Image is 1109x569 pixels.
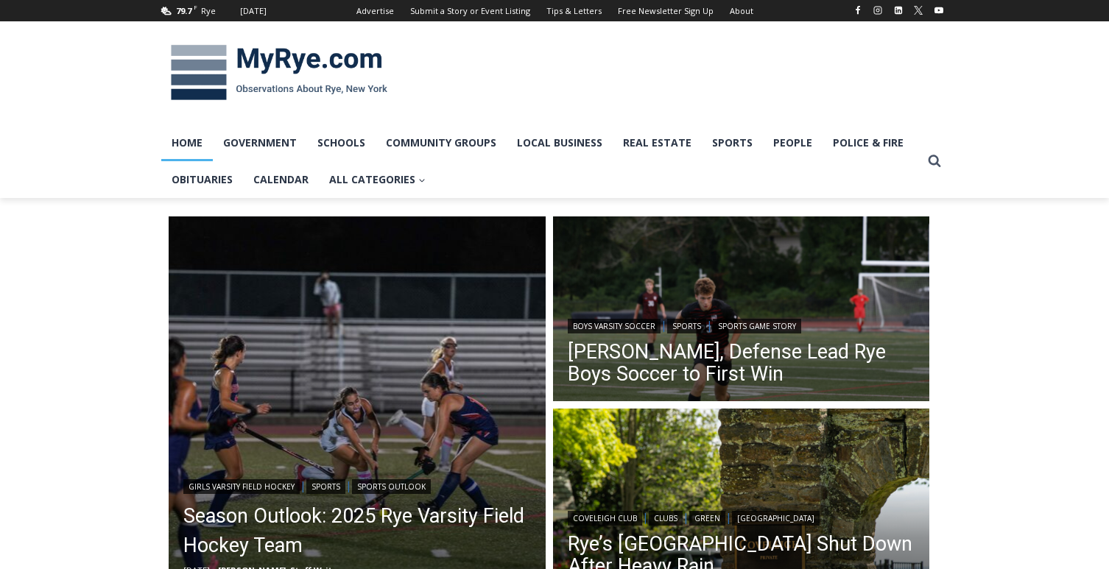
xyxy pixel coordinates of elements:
[176,5,191,16] span: 79.7
[568,319,661,333] a: Boys Varsity Soccer
[553,216,930,405] img: (PHOTO: Rye Boys Soccer's Lex Cox (#23) dribbling againt Tappan Zee on Thursday, September 4. Cre...
[890,1,907,19] a: Linkedin
[201,4,216,18] div: Rye
[763,124,823,161] a: People
[213,124,307,161] a: Government
[713,319,801,333] a: Sports Game Story
[568,508,915,526] div: | | |
[553,216,930,405] a: Read More Cox, Defense Lead Rye Boys Soccer to First Win
[568,511,642,526] a: Coveleigh Club
[649,511,683,526] a: Clubs
[183,476,531,494] div: | |
[161,35,397,111] img: MyRye.com
[161,124,921,199] nav: Primary Navigation
[161,161,243,198] a: Obituaries
[689,511,725,526] a: Green
[306,479,345,494] a: Sports
[352,479,431,494] a: Sports Outlook
[613,124,702,161] a: Real Estate
[930,1,948,19] a: YouTube
[507,124,613,161] a: Local Business
[568,316,915,333] div: | |
[161,124,213,161] a: Home
[702,124,763,161] a: Sports
[732,511,820,526] a: [GEOGRAPHIC_DATA]
[849,1,867,19] a: Facebook
[240,4,267,18] div: [DATE]
[194,3,197,11] span: F
[243,161,319,198] a: Calendar
[329,172,426,188] span: All Categories
[921,148,948,174] button: View Search Form
[869,1,887,19] a: Instagram
[823,124,914,161] a: Police & Fire
[909,1,927,19] a: X
[568,341,915,385] a: [PERSON_NAME], Defense Lead Rye Boys Soccer to First Win
[183,501,531,560] a: Season Outlook: 2025 Rye Varsity Field Hockey Team
[319,161,436,198] a: All Categories
[307,124,376,161] a: Schools
[183,479,300,494] a: Girls Varsity Field Hockey
[667,319,706,333] a: Sports
[376,124,507,161] a: Community Groups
